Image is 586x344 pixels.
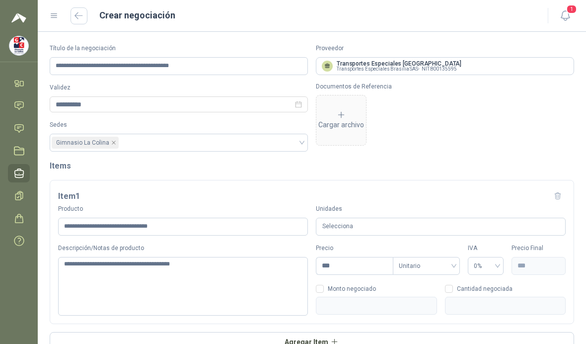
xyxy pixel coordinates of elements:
[316,204,566,214] label: Unidades
[566,4,577,14] span: 1
[99,8,175,22] h1: Crear negociación
[316,44,574,53] label: Proveedor
[468,244,504,253] label: IVA
[50,83,308,92] label: Validez
[50,120,308,130] label: Sedes
[474,258,498,273] span: 0%
[11,12,26,24] img: Logo peakr
[56,137,109,148] span: Gimnasio La Colina
[50,160,574,172] h2: Items
[399,258,454,273] span: Unitario
[453,286,516,292] span: Cantidad negociada
[111,140,116,145] span: close
[556,7,574,25] button: 1
[512,244,566,253] label: Precio Final
[50,44,308,53] label: Título de la negociación
[316,218,566,236] div: Selecciona
[52,137,119,149] span: Gimnasio La Colina
[324,286,380,292] span: Monto negociado
[58,244,308,253] label: Descripción/Notas de producto
[58,190,80,203] h3: Item 1
[316,244,393,253] label: Precio
[58,204,308,214] label: Producto
[9,36,28,55] img: Company Logo
[318,110,364,130] div: Cargar archivo
[316,83,574,90] p: Documentos de Referencia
